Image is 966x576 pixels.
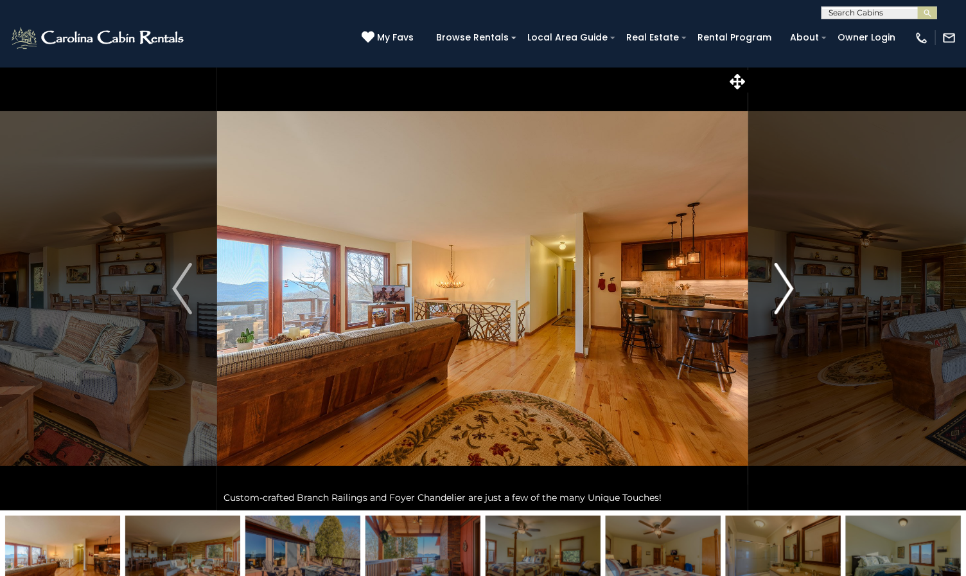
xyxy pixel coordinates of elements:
[521,28,614,48] a: Local Area Guide
[620,28,685,48] a: Real Estate
[217,485,748,510] div: Custom-crafted Branch Railings and Foyer Chandelier are just a few of the many Unique Touches!
[749,67,820,510] button: Next
[146,67,217,510] button: Previous
[691,28,778,48] a: Rental Program
[784,28,825,48] a: About
[942,31,956,45] img: mail-regular-white.png
[172,263,191,314] img: arrow
[10,25,188,51] img: White-1-2.png
[915,31,929,45] img: phone-regular-white.png
[831,28,902,48] a: Owner Login
[377,31,414,44] span: My Favs
[430,28,515,48] a: Browse Rentals
[362,31,417,45] a: My Favs
[774,263,793,314] img: arrow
